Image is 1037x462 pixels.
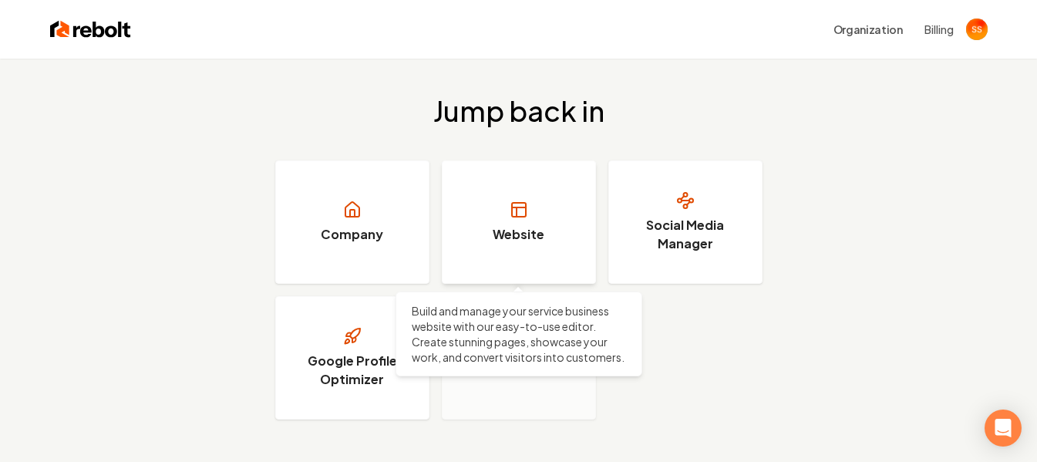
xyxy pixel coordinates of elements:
[628,216,743,253] h3: Social Media Manager
[275,160,429,284] a: Company
[442,160,596,284] a: Website
[924,22,954,37] button: Billing
[321,225,383,244] h3: Company
[295,352,410,389] h3: Google Profile Optimizer
[50,19,131,40] img: Rebolt Logo
[275,296,429,420] a: Google Profile Optimizer
[966,19,988,40] img: Steven Scott
[493,225,544,244] h3: Website
[966,19,988,40] button: Open user button
[985,410,1022,447] div: Open Intercom Messenger
[608,160,763,284] a: Social Media Manager
[433,96,604,126] h2: Jump back in
[824,15,912,43] button: Organization
[412,303,626,365] p: Build and manage your service business website with our easy-to-use editor. Create stunning pages...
